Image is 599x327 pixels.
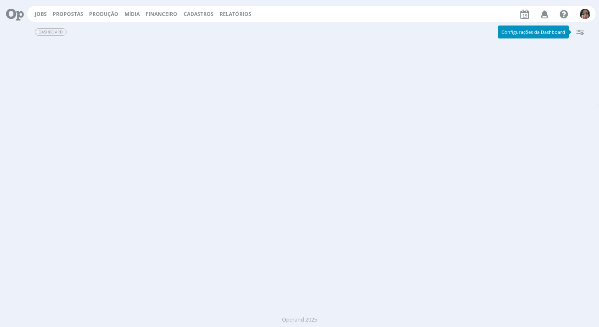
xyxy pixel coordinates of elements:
span: Financeiro [146,10,177,18]
div: Configurações da Dashboard [498,26,569,38]
a: Mídia [125,10,140,18]
button: Cadastros [181,11,216,18]
button: Produção [87,11,121,18]
a: Propostas [53,10,83,18]
a: Produção [89,10,118,18]
button: Relatórios [217,11,254,18]
a: Jobs [35,10,47,18]
button: 6 [579,7,591,21]
span: Dashboard [35,28,67,36]
button: Financeiro [143,11,180,18]
button: Jobs [32,11,49,18]
button: Mídia [122,11,142,18]
span: Cadastros [184,10,214,18]
img: 6 [580,9,590,19]
button: Propostas [50,11,86,18]
a: Relatórios [220,10,251,18]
